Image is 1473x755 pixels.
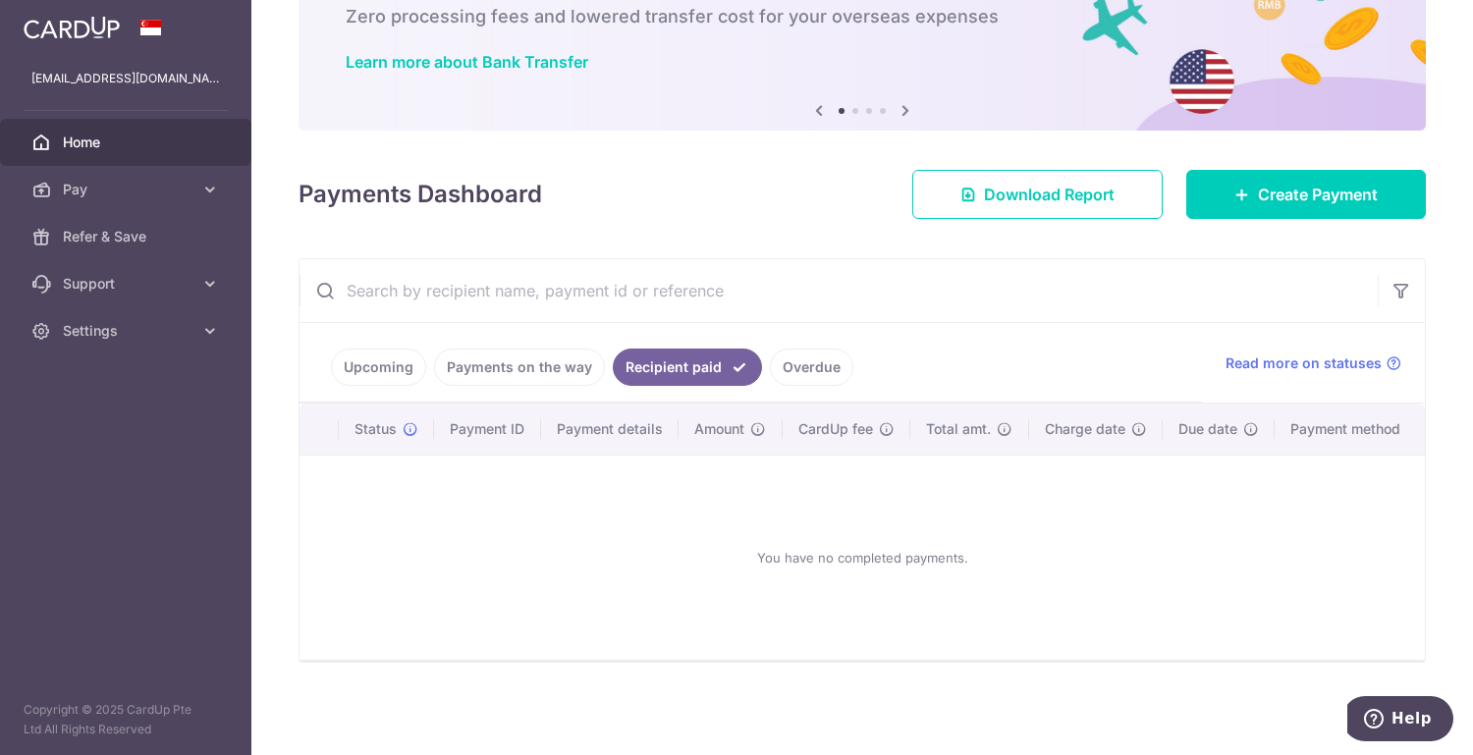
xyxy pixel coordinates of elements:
[1178,419,1237,439] span: Due date
[1258,183,1378,206] span: Create Payment
[299,177,542,212] h4: Payments Dashboard
[63,274,192,294] span: Support
[300,259,1378,322] input: Search by recipient name, payment id or reference
[1045,419,1125,439] span: Charge date
[541,404,679,455] th: Payment details
[1347,696,1453,745] iframe: Opens a widget where you can find more information
[63,321,192,341] span: Settings
[694,419,744,439] span: Amount
[31,69,220,88] p: [EMAIL_ADDRESS][DOMAIN_NAME]
[434,404,540,455] th: Payment ID
[613,349,762,386] a: Recipient paid
[323,471,1401,644] div: You have no completed payments.
[912,170,1163,219] a: Download Report
[331,349,426,386] a: Upcoming
[346,5,1379,28] h6: Zero processing fees and lowered transfer cost for your overseas expenses
[926,419,991,439] span: Total amt.
[355,419,397,439] span: Status
[1226,353,1401,373] a: Read more on statuses
[770,349,853,386] a: Overdue
[984,183,1115,206] span: Download Report
[63,227,192,246] span: Refer & Save
[434,349,605,386] a: Payments on the way
[798,419,873,439] span: CardUp fee
[63,133,192,152] span: Home
[346,52,588,72] a: Learn more about Bank Transfer
[1186,170,1426,219] a: Create Payment
[1275,404,1425,455] th: Payment method
[24,16,120,39] img: CardUp
[63,180,192,199] span: Pay
[1226,353,1382,373] span: Read more on statuses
